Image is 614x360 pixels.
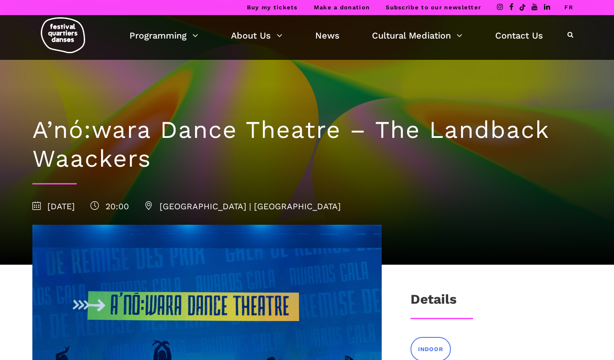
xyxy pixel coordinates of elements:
a: Contact Us [495,28,543,43]
a: Buy my tickets [247,4,298,11]
span: 20:00 [90,201,129,211]
a: About Us [231,28,282,43]
span: [GEOGRAPHIC_DATA] | [GEOGRAPHIC_DATA] [145,201,341,211]
a: News [315,28,340,43]
img: logo-fqd-med [41,17,85,53]
a: FR [564,4,573,11]
h3: Details [411,291,457,313]
a: Subscribe to our newsletter [386,4,481,11]
a: Programming [129,28,198,43]
a: Cultural Mediation [372,28,462,43]
h1: A’nó:wara Dance Theatre – The Landback Waackers [32,116,582,173]
span: INDOOR [418,345,443,354]
a: Make a donation [314,4,370,11]
span: [DATE] [32,201,75,211]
